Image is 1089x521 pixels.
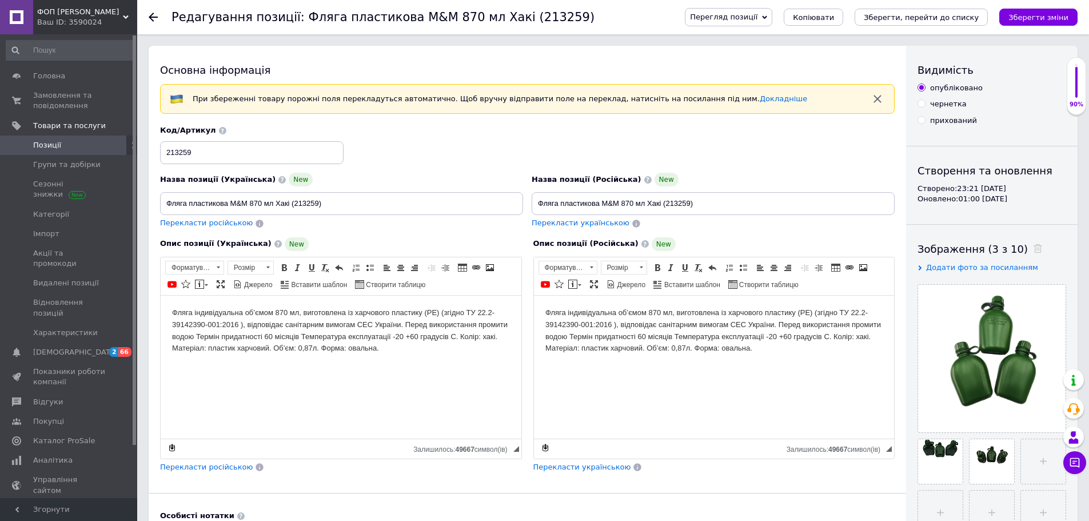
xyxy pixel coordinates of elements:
[160,239,272,248] span: Опис позиції (Українська)
[706,261,719,274] a: Повернути (Ctrl+Z)
[1008,13,1068,22] i: Зберегти зміни
[109,347,118,357] span: 2
[171,10,595,24] h1: Редагування позиції: Фляга пластикова M&M 870 мл Хакі (213259)
[33,229,59,239] span: Імпорт
[149,13,158,22] div: Повернутися назад
[532,192,895,215] input: Наприклад, H&M жіноча сукня зелена 38 розмір вечірня максі з блискітками
[33,328,98,338] span: Характеристики
[425,261,438,274] a: Зменшити відступ
[727,278,800,291] a: Створити таблицю
[930,99,967,109] div: чернетка
[812,261,825,274] a: Збільшити відступ
[160,175,276,184] span: Назва позиції (Українська)
[33,297,106,318] span: Відновлення позицій
[333,261,345,274] a: Повернути (Ctrl+Z)
[539,278,552,291] a: Додати відео з YouTube
[33,179,106,200] span: Сезонні знижки
[33,397,63,407] span: Відгуки
[616,280,646,290] span: Джерело
[760,94,807,103] a: Докладніше
[33,209,69,220] span: Категорії
[588,278,600,291] a: Максимізувати
[768,261,780,274] a: По центру
[350,261,362,274] a: Вставити/видалити нумерований список
[166,278,178,291] a: Додати відео з YouTube
[278,261,290,274] a: Жирний (Ctrl+B)
[228,261,262,274] span: Розмір
[33,436,95,446] span: Каталог ProSale
[33,121,106,131] span: Товари та послуги
[665,261,677,274] a: Курсив (Ctrl+I)
[214,278,227,291] a: Максимізувати
[793,13,834,22] span: Копіювати
[886,446,892,452] span: Потягніть для зміни розмірів
[364,261,376,274] a: Вставити/видалити маркований список
[690,13,757,21] span: Перегляд позиції
[6,40,135,61] input: Пошук
[33,248,106,269] span: Акції та промокоди
[470,261,482,274] a: Вставити/Редагувати посилання (Ctrl+L)
[160,192,523,215] input: Наприклад, H&M жіноча сукня зелена 38 розмір вечірня максі з блискітками
[33,71,65,81] span: Головна
[394,261,407,274] a: По центру
[456,261,469,274] a: Таблиця
[855,9,988,26] button: Зберегти, перейти до списку
[652,237,676,251] span: New
[118,347,131,357] span: 66
[285,237,309,251] span: New
[538,261,597,275] a: Форматування
[799,261,811,274] a: Зменшити відступ
[930,83,983,93] div: опубліковано
[33,160,101,170] span: Групи та добірки
[193,278,210,291] a: Вставити повідомлення
[364,280,425,290] span: Створити таблицю
[567,278,583,291] a: Вставити повідомлення
[918,63,1066,77] div: Видимість
[784,9,843,26] button: Копіювати
[166,261,213,274] span: Форматування
[601,261,636,274] span: Розмір
[455,446,474,454] span: 49667
[926,263,1038,272] span: Додати фото за посиланням
[652,278,722,291] a: Вставити шаблон
[242,280,273,290] span: Джерело
[534,296,895,439] iframe: Редактор, C7E26809-D006-4122-92E8-84C573D19A7F
[292,261,304,274] a: Курсив (Ctrl+I)
[692,261,705,274] a: Видалити форматування
[408,261,421,274] a: По правому краю
[289,173,313,186] span: New
[37,17,137,27] div: Ваш ID: 3590024
[290,280,348,290] span: Вставити шаблон
[33,455,73,466] span: Аналітика
[655,173,679,186] span: New
[439,261,452,274] a: Збільшити відступ
[179,278,192,291] a: Вставити іконку
[533,239,639,248] span: Опис позиції (Російська)
[279,278,349,291] a: Вставити шаблон
[679,261,691,274] a: Підкреслений (Ctrl+U)
[532,218,629,227] span: Перекласти українською
[33,278,99,288] span: Видалені позиції
[193,94,807,103] span: При збереженні товару порожні поля перекладуться автоматично. Щоб вручну відправити поле на перек...
[160,511,234,520] b: Особисті нотатки
[828,446,847,454] span: 49667
[319,261,332,274] a: Видалити форматування
[553,278,565,291] a: Вставити іконку
[413,443,513,454] div: Кiлькiсть символiв
[33,416,64,427] span: Покупці
[787,443,886,454] div: Кiлькiсть символiв
[857,261,869,274] a: Зображення
[663,280,720,290] span: Вставити шаблон
[723,261,736,274] a: Вставити/видалити нумерований список
[737,261,749,274] a: Вставити/видалити маркований список
[33,367,106,387] span: Показники роботи компанії
[918,242,1066,256] div: Зображення (3 з 10)
[166,442,178,454] a: Зробити резервну копію зараз
[1067,57,1086,115] div: 90% Якість заповнення
[781,261,794,274] a: По правому краю
[33,90,106,111] span: Замовлення та повідомлення
[232,278,274,291] a: Джерело
[33,475,106,495] span: Управління сайтом
[1067,101,1086,109] div: 90%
